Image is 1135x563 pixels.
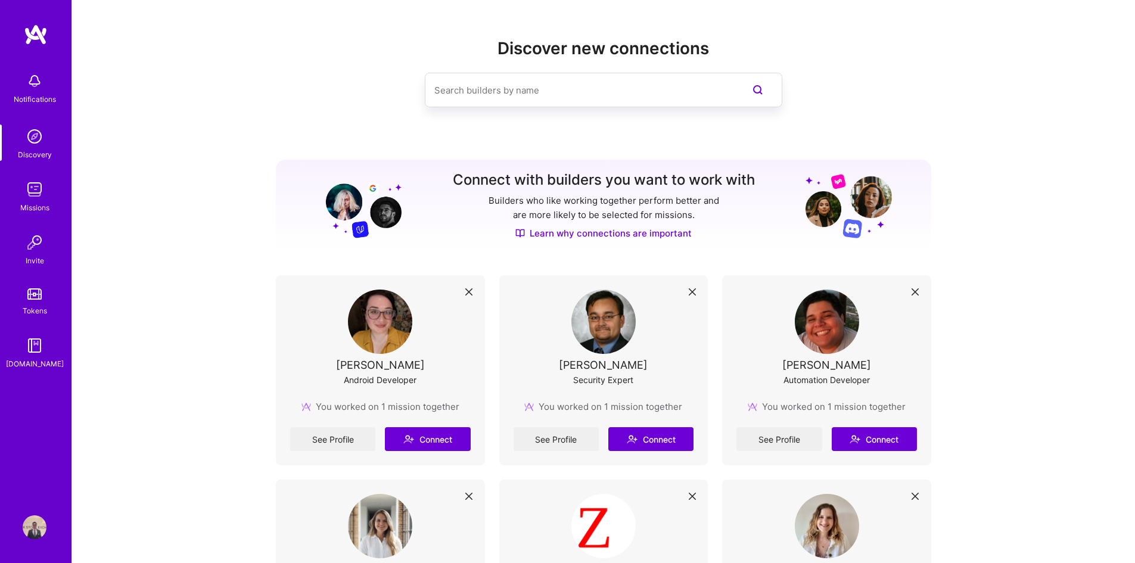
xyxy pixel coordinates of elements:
[301,402,311,412] img: mission icon
[23,69,46,93] img: bell
[290,427,375,451] a: See Profile
[515,227,692,239] a: Learn why connections are important
[23,178,46,201] img: teamwork
[336,359,425,371] div: [PERSON_NAME]
[748,402,757,412] img: mission icon
[783,374,870,386] div: Automation Developer
[524,402,534,412] img: mission icon
[301,400,459,413] div: You worked on 1 mission together
[348,494,412,558] img: User Avatar
[850,434,860,444] i: icon Connect
[23,304,47,317] div: Tokens
[315,173,402,238] img: Grow your network
[23,231,46,254] img: Invite
[571,494,636,558] img: User Avatar
[486,194,722,222] p: Builders who like working together perform better and are more likely to be selected for missions.
[627,434,638,444] i: icon Connect
[434,75,725,105] input: Search builders by name
[385,427,470,451] button: Connect
[465,288,472,296] i: icon Close
[571,290,636,354] img: User Avatar
[689,288,696,296] i: icon Close
[14,93,56,105] div: Notifications
[559,359,648,371] div: [PERSON_NAME]
[6,357,64,370] div: [DOMAIN_NAME]
[453,172,755,189] h3: Connect with builders you want to work with
[276,39,931,58] h2: Discover new connections
[403,434,414,444] i: icon Connect
[465,493,472,500] i: icon Close
[23,125,46,148] img: discovery
[18,148,52,161] div: Discovery
[20,515,49,539] a: User Avatar
[514,427,599,451] a: See Profile
[20,201,49,214] div: Missions
[689,493,696,500] i: icon Close
[23,334,46,357] img: guide book
[751,83,765,97] i: icon SearchPurple
[24,24,48,45] img: logo
[27,288,42,300] img: tokens
[23,515,46,539] img: User Avatar
[795,494,859,558] img: User Avatar
[912,288,919,296] i: icon Close
[524,400,682,413] div: You worked on 1 mission together
[348,290,412,354] img: User Avatar
[912,493,919,500] i: icon Close
[608,427,694,451] button: Connect
[26,254,44,267] div: Invite
[515,228,525,238] img: Discover
[573,374,633,386] div: Security Expert
[806,173,892,238] img: Grow your network
[782,359,871,371] div: [PERSON_NAME]
[748,400,906,413] div: You worked on 1 mission together
[736,427,822,451] a: See Profile
[344,374,416,386] div: Android Developer
[795,290,859,354] img: User Avatar
[832,427,917,451] button: Connect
